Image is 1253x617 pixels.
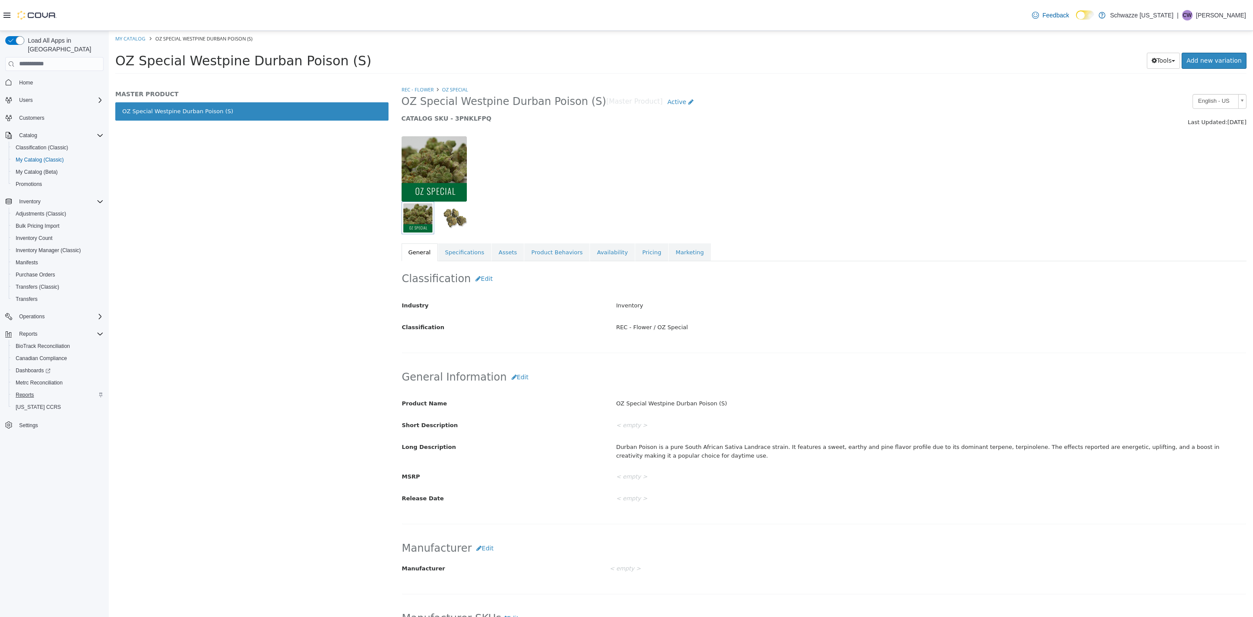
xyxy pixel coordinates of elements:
a: BioTrack Reconciliation [12,341,74,351]
button: Catalog [16,130,40,141]
a: Purchase Orders [12,270,59,280]
button: Home [2,76,107,89]
div: < empty > [501,387,1144,402]
span: Transfers [12,294,104,304]
a: Transfers [12,294,41,304]
a: Marketing [560,212,602,231]
a: Dashboards [12,365,54,376]
input: Dark Mode [1076,10,1094,20]
span: Metrc Reconciliation [12,378,104,388]
div: < empty > [501,460,1144,475]
button: Manifests [9,256,107,269]
span: OZ Special Westpine Durban Poison (S) [47,4,144,11]
span: Inventory Count [16,235,53,242]
span: Promotions [16,181,42,188]
span: Transfers [16,296,37,303]
span: MSRP [293,442,312,449]
span: Inventory Manager (Classic) [16,247,81,254]
span: Reports [12,390,104,400]
p: Schwazze [US_STATE] [1110,10,1173,20]
button: Catalog [2,129,107,142]
span: Dashboards [16,367,50,374]
div: < empty > [501,438,1144,454]
span: My Catalog (Classic) [12,155,104,165]
button: Purchase Orders [9,269,107,281]
a: My Catalog [7,4,37,11]
span: Classification (Classic) [12,142,104,153]
a: My Catalog (Classic) [12,155,67,165]
span: Dashboards [12,365,104,376]
a: Customers [16,113,48,123]
nav: Complex example [5,73,104,454]
button: Tools [1038,22,1072,38]
span: Inventory Manager (Classic) [12,245,104,256]
button: Users [16,95,36,105]
span: Manifests [12,257,104,268]
button: Reports [2,328,107,340]
span: Bulk Pricing Import [12,221,104,231]
span: Classification (Classic) [16,144,68,151]
div: OZ Special Westpine Durban Poison (S) [501,365,1144,381]
button: Inventory [16,196,44,207]
a: Home [16,78,37,88]
h5: MASTER PRODUCT [7,59,280,67]
a: Settings [16,420,41,431]
a: Bulk Pricing Import [12,221,63,231]
span: Reports [16,391,34,398]
span: Long Description [293,413,347,419]
img: 150 [293,105,358,171]
a: General [293,212,329,231]
a: Transfers (Classic) [12,282,63,292]
a: Inventory Count [12,233,56,243]
span: Last Updated: [1079,88,1119,94]
span: Home [19,79,33,86]
span: Canadian Compliance [12,353,104,364]
button: My Catalog (Classic) [9,154,107,166]
span: Canadian Compliance [16,355,67,362]
span: [US_STATE] CCRS [16,404,61,411]
button: Inventory Manager (Classic) [9,244,107,256]
span: Active [559,67,577,74]
button: Canadian Compliance [9,352,107,364]
div: Inventory [501,267,1144,283]
a: English - US [1084,63,1138,78]
span: Inventory [19,198,40,205]
span: OZ Special Westpine Durban Poison (S) [293,64,498,78]
div: Courtney Webb [1182,10,1193,20]
span: Purchase Orders [16,271,55,278]
span: Customers [19,115,44,121]
span: Release Date [293,464,335,471]
span: Reports [19,330,37,337]
a: Assets [383,212,415,231]
span: Home [16,77,104,88]
button: Classification (Classic) [9,142,107,154]
a: Pricing [526,212,559,231]
a: Canadian Compliance [12,353,70,364]
button: Users [2,94,107,106]
a: Availability [481,212,526,231]
a: Active [554,63,590,79]
a: OZ Special Westpine Durban Poison (S) [7,71,280,90]
small: [Master Product] [497,67,554,74]
span: Users [16,95,104,105]
a: Feedback [1029,7,1072,24]
button: Edit [392,580,415,596]
h2: General Information [293,338,1138,354]
a: Promotions [12,179,46,189]
a: Manifests [12,257,41,268]
button: Transfers [9,293,107,305]
span: Catalog [19,132,37,139]
span: Promotions [12,179,104,189]
span: My Catalog (Classic) [16,156,64,163]
button: Edit [398,338,425,354]
span: Operations [19,313,45,320]
span: Transfers (Classic) [12,282,104,292]
button: Reports [9,389,107,401]
a: OZ Special [333,55,359,62]
span: Feedback [1042,11,1069,20]
span: Industry [293,271,320,278]
div: < empty > [501,530,1072,546]
button: Operations [2,310,107,323]
span: My Catalog (Beta) [12,167,104,177]
h5: CATALOG SKU - 3PNKLFPQ [293,84,923,91]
